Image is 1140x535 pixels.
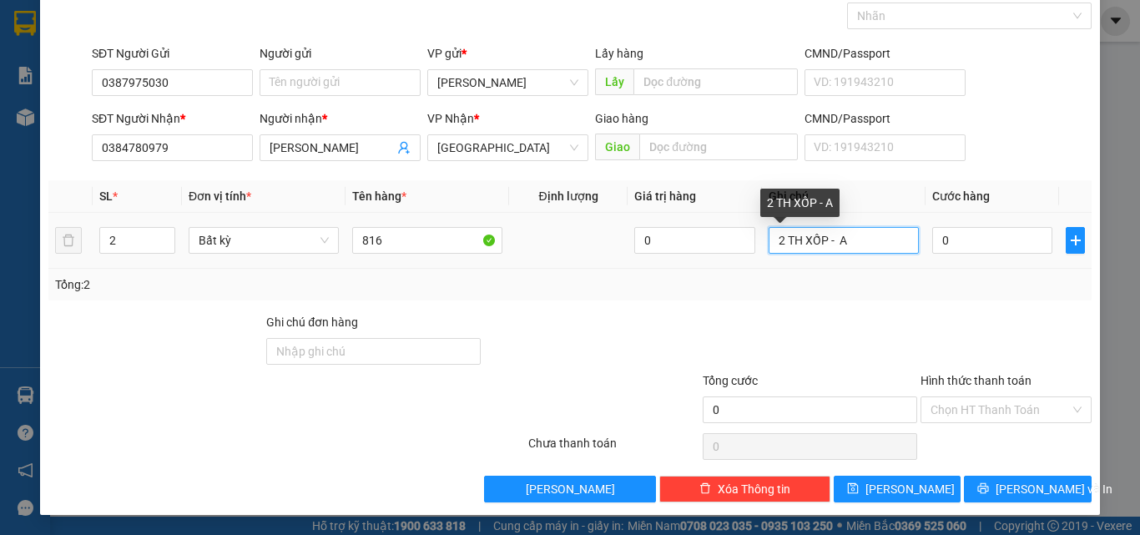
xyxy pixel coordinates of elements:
[805,44,966,63] div: CMND/Passport
[996,480,1112,498] span: [PERSON_NAME] và In
[99,189,113,203] span: SL
[847,482,859,496] span: save
[427,44,588,63] div: VP gửi
[760,189,840,217] div: 2 TH XỐP - A
[55,275,441,294] div: Tổng: 2
[266,338,481,365] input: Ghi chú đơn hàng
[633,68,798,95] input: Dọc đường
[8,104,242,132] b: GỬI : [PERSON_NAME]
[932,189,990,203] span: Cước hàng
[96,11,236,32] b: [PERSON_NAME]
[55,227,82,254] button: delete
[397,141,411,154] span: user-add
[92,109,253,128] div: SĐT Người Nhận
[865,480,955,498] span: [PERSON_NAME]
[964,476,1092,502] button: printer[PERSON_NAME] và In
[921,374,1032,387] label: Hình thức thanh toán
[526,480,615,498] span: [PERSON_NAME]
[834,476,961,502] button: save[PERSON_NAME]
[977,482,989,496] span: printer
[595,47,643,60] span: Lấy hàng
[352,189,406,203] span: Tên hàng
[595,68,633,95] span: Lấy
[189,189,251,203] span: Đơn vị tính
[437,135,578,160] span: Sài Gòn
[96,40,109,53] span: environment
[805,109,966,128] div: CMND/Passport
[595,134,639,160] span: Giao
[527,434,701,463] div: Chưa thanh toán
[8,37,318,58] li: 01 [PERSON_NAME]
[8,8,91,91] img: logo.jpg
[427,112,474,125] span: VP Nhận
[634,189,696,203] span: Giá trị hàng
[266,315,358,329] label: Ghi chú đơn hàng
[659,476,830,502] button: deleteXóa Thông tin
[199,228,329,253] span: Bất kỳ
[1066,227,1085,254] button: plus
[703,374,758,387] span: Tổng cước
[538,189,598,203] span: Định lượng
[352,227,502,254] input: VD: Bàn, Ghế
[699,482,711,496] span: delete
[634,227,754,254] input: 0
[437,70,578,95] span: VP Phan Rí
[8,58,318,78] li: 02523854854
[260,44,421,63] div: Người gửi
[595,112,648,125] span: Giao hàng
[92,44,253,63] div: SĐT Người Gửi
[762,180,926,213] th: Ghi chú
[96,61,109,74] span: phone
[260,109,421,128] div: Người nhận
[484,476,655,502] button: [PERSON_NAME]
[769,227,919,254] input: Ghi Chú
[639,134,798,160] input: Dọc đường
[718,480,790,498] span: Xóa Thông tin
[1067,234,1084,247] span: plus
